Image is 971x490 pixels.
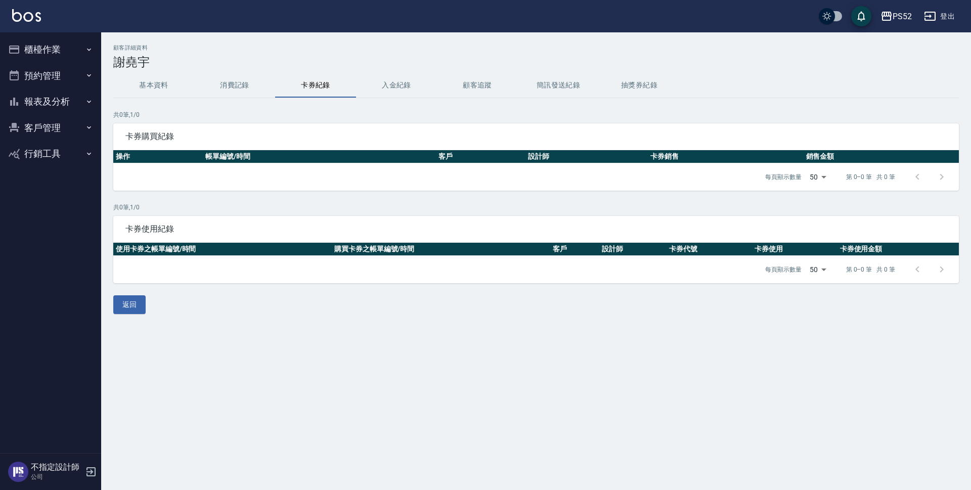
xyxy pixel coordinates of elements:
[599,73,680,98] button: 抽獎券紀錄
[876,6,916,27] button: PS52
[550,243,599,256] th: 客戶
[752,243,837,256] th: 卡券使用
[356,73,437,98] button: 入金紀錄
[846,172,895,182] p: 第 0–0 筆 共 0 筆
[851,6,871,26] button: save
[113,203,959,212] p: 共 0 筆, 1 / 0
[846,265,895,274] p: 第 0–0 筆 共 0 筆
[113,73,194,98] button: 基本資料
[837,243,959,256] th: 卡券使用金額
[113,55,959,69] h3: 謝堯宇
[125,224,947,234] span: 卡券使用紀錄
[525,150,648,163] th: 設計師
[4,115,97,141] button: 客戶管理
[893,10,912,23] div: PS52
[4,141,97,167] button: 行銷工具
[765,172,802,182] p: 每頁顯示數量
[806,163,830,191] div: 50
[437,73,518,98] button: 顧客追蹤
[599,243,667,256] th: 設計師
[113,295,146,314] button: 返回
[12,9,41,22] img: Logo
[518,73,599,98] button: 簡訊發送紀錄
[4,88,97,115] button: 報表及分析
[804,150,959,163] th: 銷售金額
[113,150,203,163] th: 操作
[113,243,332,256] th: 使用卡券之帳單編號/時間
[648,150,803,163] th: 卡券銷售
[436,150,525,163] th: 客戶
[920,7,959,26] button: 登出
[806,256,830,283] div: 50
[765,265,802,274] p: 每頁顯示數量
[4,63,97,89] button: 預約管理
[194,73,275,98] button: 消費記錄
[31,472,82,481] p: 公司
[31,462,82,472] h5: 不指定設計師
[275,73,356,98] button: 卡券紀錄
[125,131,947,142] span: 卡券購買紀錄
[203,150,436,163] th: 帳單編號/時間
[332,243,550,256] th: 購買卡券之帳單編號/時間
[8,462,28,482] img: Person
[113,110,959,119] p: 共 0 筆, 1 / 0
[4,36,97,63] button: 櫃檯作業
[113,44,959,51] h2: 顧客詳細資料
[667,243,752,256] th: 卡券代號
